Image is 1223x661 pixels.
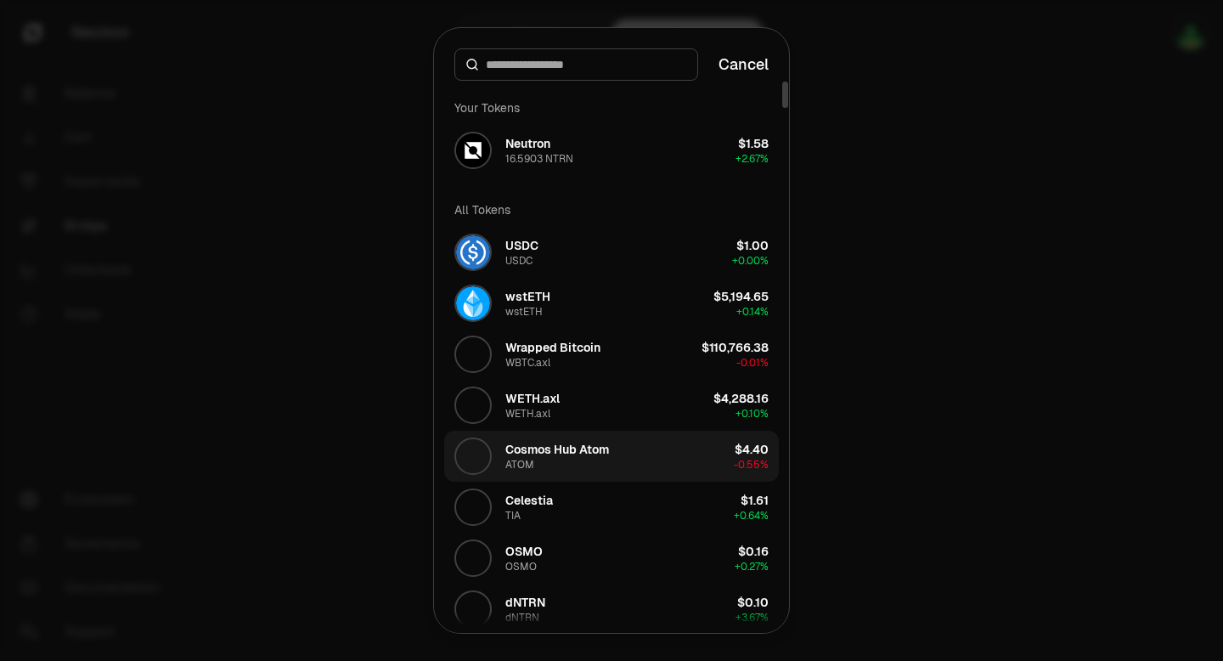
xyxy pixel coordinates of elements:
div: TIA [505,509,521,523]
div: $1.61 [741,492,769,509]
div: Your Tokens [444,91,779,125]
img: wstETH Logo [456,286,490,320]
span: -0.01% [736,356,769,370]
img: OSMO Logo [456,541,490,575]
span: + 2.67% [735,152,769,166]
img: TIA Logo [456,490,490,524]
button: OSMO LogoOSMOOSMO$0.16+0.27% [444,533,779,584]
div: wstETH [505,305,543,319]
div: OSMO [505,543,543,560]
div: Celestia [505,492,553,509]
button: WETH.axl LogoWETH.axlWETH.axl$4,288.16+0.10% [444,380,779,431]
span: + 0.00% [732,254,769,268]
div: Neutron [505,135,550,152]
button: Cancel [719,53,769,76]
div: WETH.axl [505,390,560,407]
span: + 0.14% [736,305,769,319]
img: WBTC.axl Logo [456,337,490,371]
img: ATOM Logo [456,439,490,473]
div: $5,194.65 [713,288,769,305]
span: + 0.64% [734,509,769,523]
div: Cosmos Hub Atom [505,441,609,458]
div: WETH.axl [505,407,550,421]
button: NTRN LogoNeutron16.5903 NTRN$1.58+2.67% [444,125,779,176]
div: $0.16 [738,543,769,560]
button: USDC LogoUSDCUSDC$1.00+0.00% [444,227,779,278]
div: All Tokens [444,193,779,227]
div: $1.00 [736,237,769,254]
div: $4,288.16 [713,390,769,407]
div: USDC [505,254,533,268]
span: + 0.10% [735,407,769,421]
div: $110,766.38 [702,339,769,356]
button: dNTRN LogodNTRNdNTRN$0.10+3.67% [444,584,779,635]
span: + 0.27% [735,560,769,573]
img: NTRN Logo [456,133,490,167]
div: $0.10 [737,594,769,611]
div: Wrapped Bitcoin [505,339,600,356]
div: 16.5903 NTRN [505,152,573,166]
img: USDC Logo [456,235,490,269]
button: wstETH LogowstETHwstETH$5,194.65+0.14% [444,278,779,329]
img: dNTRN Logo [456,592,490,626]
div: wstETH [505,288,550,305]
button: TIA LogoCelestiaTIA$1.61+0.64% [444,482,779,533]
div: dNTRN [505,594,545,611]
div: $4.40 [735,441,769,458]
button: WBTC.axl LogoWrapped BitcoinWBTC.axl$110,766.38-0.01% [444,329,779,380]
img: WETH.axl Logo [456,388,490,422]
div: USDC [505,237,538,254]
div: ATOM [505,458,534,472]
span: -0.55% [734,458,769,472]
div: dNTRN [505,611,539,624]
div: OSMO [505,560,537,573]
div: WBTC.axl [505,356,550,370]
span: + 3.67% [735,611,769,624]
div: $1.58 [738,135,769,152]
button: ATOM LogoCosmos Hub AtomATOM$4.40-0.55% [444,431,779,482]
